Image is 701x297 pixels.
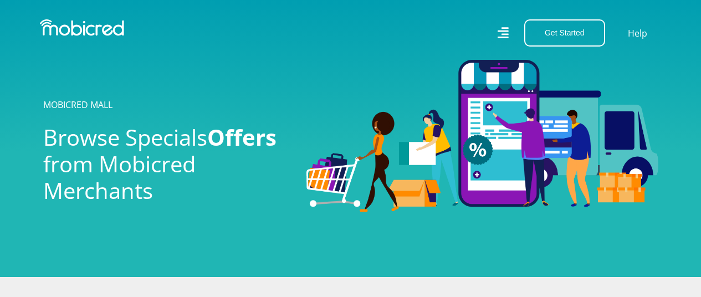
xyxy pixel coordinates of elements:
a: Help [627,26,648,40]
span: Offers [207,122,277,152]
img: Mobicred [40,19,124,36]
h2: Browse Specials from Mobicred Merchants [43,124,290,204]
button: Get Started [524,19,605,47]
a: MOBICRED MALL [43,99,112,111]
img: Mobicred Mall [306,60,658,212]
